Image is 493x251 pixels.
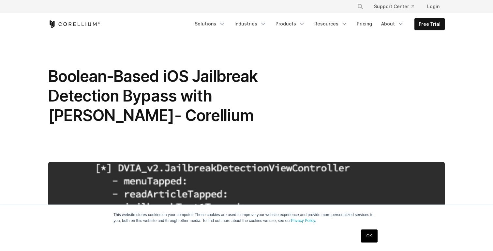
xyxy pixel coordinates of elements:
a: Corellium Home [48,20,100,28]
span: Boolean-Based iOS Jailbreak Detection Bypass with [PERSON_NAME]- Corellium [48,67,258,125]
a: Products [272,18,309,30]
a: Solutions [191,18,229,30]
a: Support Center [369,1,419,12]
div: Navigation Menu [191,18,445,30]
a: Privacy Policy. [291,218,316,223]
a: Resources [310,18,351,30]
p: This website stores cookies on your computer. These cookies are used to improve your website expe... [113,212,380,224]
a: OK [361,229,378,243]
button: Search [354,1,366,12]
a: About [377,18,408,30]
div: Navigation Menu [349,1,445,12]
a: Industries [231,18,270,30]
a: Pricing [353,18,376,30]
a: Free Trial [415,18,444,30]
a: Login [422,1,445,12]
